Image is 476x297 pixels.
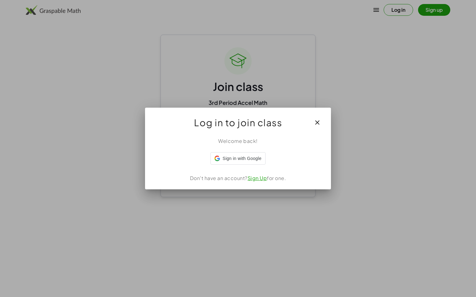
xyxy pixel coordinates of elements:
[152,174,324,182] div: Don't have an account? for one.
[152,137,324,145] div: Welcome back!
[210,152,265,165] div: Sign in with Google
[223,155,261,162] span: Sign in with Google
[194,115,282,130] span: Log in to join class
[248,175,267,181] a: Sign Up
